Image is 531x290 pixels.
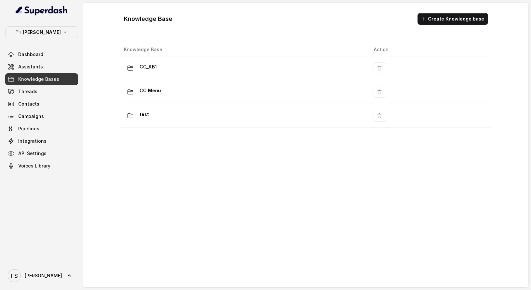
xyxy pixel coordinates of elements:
span: Knowledge Bases [18,76,59,82]
span: Campaigns [18,113,44,120]
p: CC_KB1 [139,62,157,72]
a: Assistants [5,61,78,73]
span: [PERSON_NAME] [25,272,62,279]
a: Contacts [5,98,78,110]
a: Dashboard [5,49,78,60]
button: [PERSON_NAME] [5,26,78,38]
span: API Settings [18,150,46,157]
span: Contacts [18,101,39,107]
span: Integrations [18,138,46,144]
p: test [139,109,149,120]
span: Dashboard [18,51,43,58]
a: API Settings [5,148,78,159]
a: Integrations [5,135,78,147]
button: Create Knowledge base [418,13,488,25]
p: CC Menu [139,85,161,96]
span: Assistants [18,64,43,70]
a: Pipelines [5,123,78,135]
span: Voices Library [18,163,50,169]
a: Voices Library [5,160,78,172]
span: Pipelines [18,125,39,132]
a: Campaigns [5,110,78,122]
a: Threads [5,86,78,97]
h1: Knowledge Base [124,14,172,24]
th: Action [368,43,490,56]
text: FS [11,272,18,279]
a: Knowledge Bases [5,73,78,85]
p: [PERSON_NAME] [23,28,61,36]
span: Threads [18,88,37,95]
a: [PERSON_NAME] [5,267,78,285]
th: Knowledge Base [121,43,369,56]
img: light.svg [16,5,68,16]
